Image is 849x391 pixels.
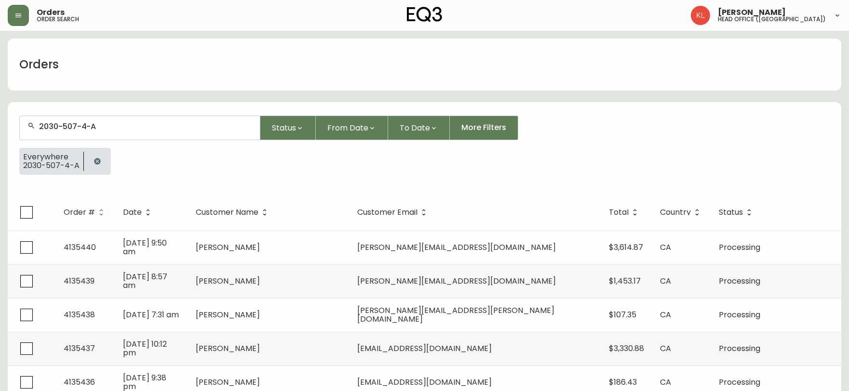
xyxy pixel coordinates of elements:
span: [EMAIL_ADDRESS][DOMAIN_NAME] [357,377,492,388]
span: Date [123,209,142,215]
h5: head office ([GEOGRAPHIC_DATA]) [718,16,826,22]
span: CA [660,275,671,287]
span: [PERSON_NAME] [196,275,260,287]
button: More Filters [450,116,518,140]
span: [DATE] 7:31 am [123,309,179,320]
span: Customer Name [196,209,258,215]
span: [PERSON_NAME][EMAIL_ADDRESS][DOMAIN_NAME] [357,242,556,253]
button: From Date [316,116,388,140]
img: 2c0c8aa7421344cf0398c7f872b772b5 [691,6,710,25]
span: $3,614.87 [609,242,643,253]
span: More Filters [461,122,506,133]
span: Everywhere [23,153,80,161]
span: Processing [719,275,760,287]
span: [DATE] 9:50 am [123,237,167,257]
span: 2030-507-4-A [23,161,80,170]
span: Total [609,208,641,217]
span: To Date [400,122,430,134]
span: Status [719,209,743,215]
span: [DATE] 10:12 pm [123,339,167,358]
span: Order # [64,209,95,215]
span: [PERSON_NAME] [718,9,786,16]
h1: Orders [19,56,59,73]
img: logo [407,7,443,22]
span: $186.43 [609,377,637,388]
span: Processing [719,377,760,388]
span: [PERSON_NAME] [196,242,260,253]
span: [PERSON_NAME][EMAIL_ADDRESS][DOMAIN_NAME] [357,275,556,287]
input: Search [39,122,252,131]
span: [PERSON_NAME][EMAIL_ADDRESS][PERSON_NAME][DOMAIN_NAME] [357,305,554,325]
span: Processing [719,343,760,354]
span: Order # [64,208,108,217]
span: CA [660,343,671,354]
span: 4135436 [64,377,95,388]
span: [DATE] 8:57 am [123,271,167,291]
span: 4135440 [64,242,96,253]
span: Customer Name [196,208,271,217]
span: Date [123,208,154,217]
button: Status [260,116,316,140]
span: CA [660,309,671,320]
span: [PERSON_NAME] [196,309,260,320]
span: CA [660,242,671,253]
span: Country [660,209,691,215]
span: 4135438 [64,309,95,320]
span: From Date [327,122,368,134]
span: [PERSON_NAME] [196,343,260,354]
span: Customer Email [357,209,418,215]
span: 4135437 [64,343,95,354]
span: Processing [719,242,760,253]
span: Processing [719,309,760,320]
span: [EMAIL_ADDRESS][DOMAIN_NAME] [357,343,492,354]
span: Status [272,122,296,134]
span: Customer Email [357,208,430,217]
span: Status [719,208,755,217]
span: $107.35 [609,309,636,320]
span: Orders [37,9,65,16]
h5: order search [37,16,79,22]
span: $3,330.88 [609,343,644,354]
span: [PERSON_NAME] [196,377,260,388]
span: $1,453.17 [609,275,641,287]
span: CA [660,377,671,388]
span: Country [660,208,703,217]
button: To Date [388,116,450,140]
span: 4135439 [64,275,94,287]
span: Total [609,209,629,215]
